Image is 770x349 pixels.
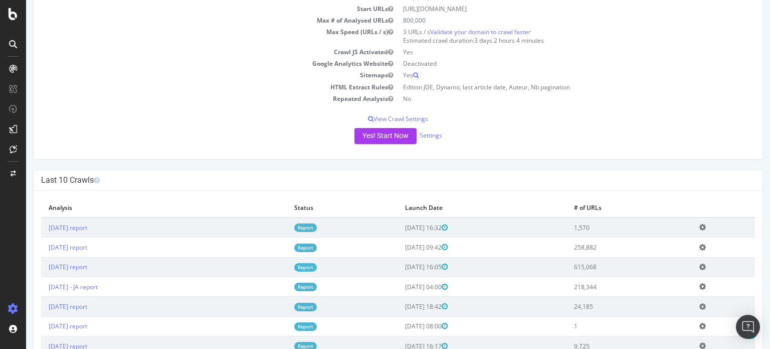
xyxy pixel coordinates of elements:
[23,322,61,330] a: [DATE] report
[268,263,291,272] a: Report
[15,93,372,104] td: Repeated Analysis
[268,283,291,291] a: Report
[15,46,372,58] td: Crawl JS Activated
[15,198,261,217] th: Analysis
[261,198,371,217] th: Status
[15,3,372,15] td: Start URLs
[23,223,61,232] a: [DATE] report
[379,223,422,232] span: [DATE] 16:32
[23,243,61,252] a: [DATE] report
[268,244,291,252] a: Report
[372,69,729,81] td: Yes
[379,283,422,291] span: [DATE] 04:00
[404,28,505,36] a: Validate your domain to crawl faster
[540,316,666,336] td: 1
[540,297,666,316] td: 24,185
[379,302,422,311] span: [DATE] 18:42
[394,131,416,140] a: Settings
[268,303,291,311] a: Report
[540,217,666,238] td: 1,570
[15,114,729,123] p: View Crawl Settings
[379,263,422,271] span: [DATE] 16:05
[372,3,729,15] td: [URL][DOMAIN_NAME]
[540,238,666,257] td: 258,882
[268,223,291,232] a: Report
[379,322,422,330] span: [DATE] 08:00
[540,198,666,217] th: # of URLs
[448,36,518,45] span: 3 days 2 hours 4 minutes
[15,26,372,46] td: Max Speed (URLs / s)
[379,243,422,252] span: [DATE] 09:42
[23,302,61,311] a: [DATE] report
[736,315,760,339] div: Open Intercom Messenger
[540,277,666,297] td: 218,344
[268,322,291,331] a: Report
[15,175,729,185] h4: Last 10 Crawls
[15,15,372,26] td: Max # of Analysed URLs
[372,26,729,46] td: 3 URLs / s Estimated crawl duration:
[372,93,729,104] td: No
[328,128,391,144] button: Yes! Start Now
[15,58,372,69] td: Google Analytics Website
[371,198,541,217] th: Launch Date
[540,257,666,277] td: 615,068
[23,263,61,271] a: [DATE] report
[15,69,372,81] td: Sitemaps
[23,283,72,291] a: [DATE] - JA report
[15,81,372,93] td: HTML Extract Rules
[372,81,729,93] td: Edition JDE, Dynamo, last article date, Auteur, Nb pagination
[372,46,729,58] td: Yes
[372,15,729,26] td: 800,000
[372,58,729,69] td: Deactivated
